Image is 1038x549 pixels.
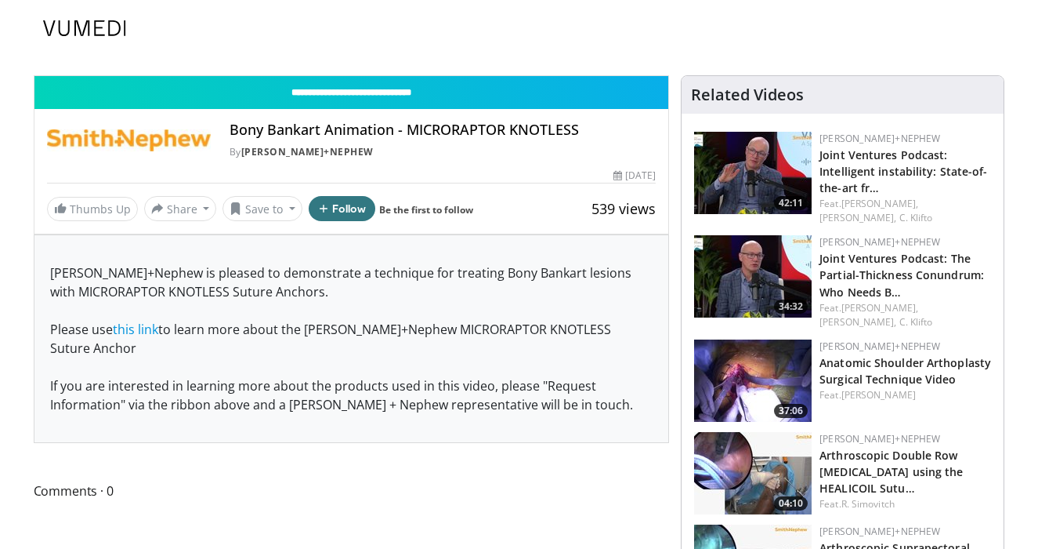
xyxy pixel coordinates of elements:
a: 42:11 [694,132,812,214]
div: Feat. [819,197,991,225]
a: [PERSON_NAME], [819,211,896,224]
a: Joint Ventures Podcast: Intelligent instability: State-of-the-art fr… [819,147,987,195]
span: 539 views [591,199,656,218]
button: Follow [309,196,376,221]
a: [PERSON_NAME]+Nephew [819,432,940,445]
a: Anatomic Shoulder Arthoplasty Surgical Technique Video [819,355,991,387]
div: Feat. [819,301,991,329]
h4: Bony Bankart Animation - MICRORAPTOR KNOTLESS [230,122,656,139]
h3: Joint Ventures Podcast: Intelligent instability: State-of-the-art from the smallest to most sever... [819,146,991,195]
img: 5807bf09-abca-4062-84b7-711dbcc3ea56.150x105_q85_crop-smart_upscale.jpg [694,235,812,318]
a: Be the first to follow [379,203,473,216]
a: [PERSON_NAME]+Nephew [819,132,940,145]
a: Joint Ventures Podcast: The Partial-Thickness Conundrum: Who Needs B… [819,251,984,299]
h3: Joint Ventures Podcast: The Partial-Thickness Conundrum: Who Needs Biology and Who Needs Biomecha... [819,249,991,299]
a: 04:10 [694,432,812,514]
span: [PERSON_NAME]+Nephew is pleased to demonstrate a technique for treating Bony Bankart lesions with... [50,264,633,413]
a: [PERSON_NAME]+Nephew [819,235,940,249]
div: By [230,145,656,159]
div: Feat. [819,388,991,402]
a: 34:32 [694,235,812,318]
span: 42:11 [774,196,808,210]
img: 345ce7d3-2add-4b96-8847-ea7888355abc.150x105_q85_crop-smart_upscale.jpg [694,432,812,514]
span: 37:06 [774,404,808,418]
a: 37:06 [694,340,812,422]
img: VuMedi Logo [43,20,126,36]
a: [PERSON_NAME] [841,388,916,402]
a: [PERSON_NAME], [841,301,918,314]
a: [PERSON_NAME], [819,315,896,329]
a: this link [113,321,158,338]
button: Save to [222,196,302,221]
a: [PERSON_NAME]+Nephew [241,145,374,158]
div: [DATE] [613,169,656,183]
div: Feat. [819,497,991,511]
a: C. Klifto [899,315,933,329]
a: Thumbs Up [47,197,138,221]
a: Arthroscopic Double Row [MEDICAL_DATA] using the HEALICOIL Sutu… [819,448,963,496]
button: Share [144,196,217,221]
img: 68fb0319-defd-40d2-9a59-ac066b7d8959.150x105_q85_crop-smart_upscale.jpg [694,132,812,214]
h3: Arthroscopic Double Row Rotator Cuff Repair using the HEALICOIL Suture Anchor Family [819,446,991,496]
span: 04:10 [774,496,808,511]
h4: Related Videos [691,85,804,104]
a: [PERSON_NAME]+Nephew [819,525,940,538]
span: 34:32 [774,300,808,314]
a: [PERSON_NAME]+Nephew [819,340,940,353]
img: 4ad8d6c8-ee64-4599-baa1-cc9db944930a.150x105_q85_crop-smart_upscale.jpg [694,340,812,422]
img: Smith+Nephew [47,122,211,159]
a: R. Simovitch [841,497,895,511]
span: Comments 0 [34,481,670,501]
a: [PERSON_NAME], [841,197,918,210]
a: C. Klifto [899,211,933,224]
